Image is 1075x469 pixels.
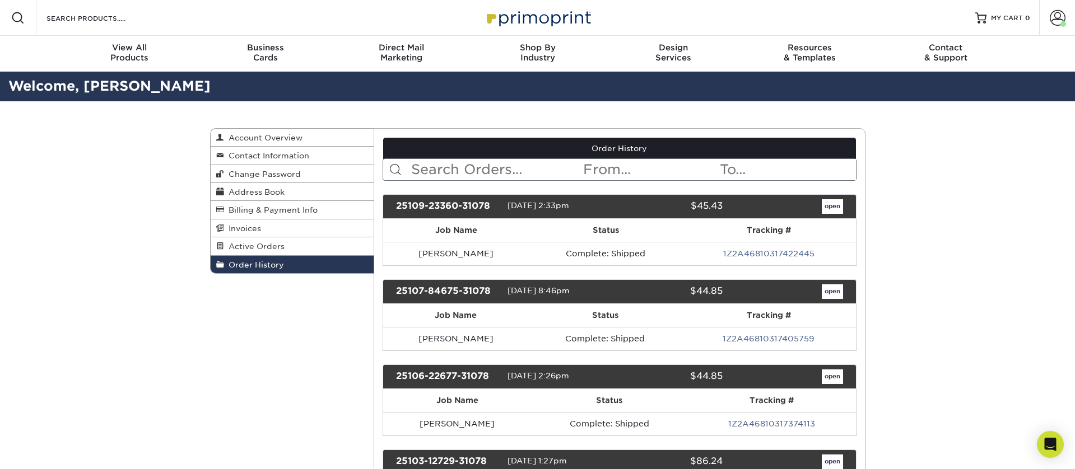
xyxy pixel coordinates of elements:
a: Active Orders [211,237,374,255]
span: Contact Information [224,151,309,160]
a: Billing & Payment Info [211,201,374,219]
span: MY CART [991,13,1023,23]
span: [DATE] 2:26pm [508,371,569,380]
a: Contact& Support [878,36,1014,72]
a: Direct MailMarketing [333,36,469,72]
span: Contact [878,43,1014,53]
a: Change Password [211,165,374,183]
input: To... [719,159,855,180]
th: Job Name [383,219,529,242]
th: Job Name [383,304,529,327]
span: Shop By [469,43,606,53]
span: Invoices [224,224,261,233]
span: Active Orders [224,242,285,251]
div: $86.24 [611,454,731,469]
a: DesignServices [606,36,742,72]
img: Primoprint [482,6,594,30]
a: Order History [211,256,374,273]
a: Address Book [211,183,374,201]
div: 25107-84675-31078 [388,284,508,299]
a: 1Z2A46810317374113 [728,419,815,428]
div: & Support [878,43,1014,63]
a: open [822,284,843,299]
input: SEARCH PRODUCTS..... [45,11,155,25]
th: Status [529,219,682,242]
a: 1Z2A46810317422445 [723,249,815,258]
div: Marketing [333,43,469,63]
div: $45.43 [611,199,731,214]
th: Tracking # [687,389,856,412]
input: Search Orders... [410,159,582,180]
span: Account Overview [224,133,303,142]
span: 0 [1025,14,1030,22]
a: open [822,199,843,214]
th: Tracking # [682,219,855,242]
span: Change Password [224,170,301,179]
th: Job Name [383,389,532,412]
a: Account Overview [211,129,374,147]
a: Order History [383,138,856,159]
span: Business [197,43,333,53]
input: From... [582,159,719,180]
a: open [822,369,843,384]
div: $44.85 [611,284,731,299]
span: Design [606,43,742,53]
a: BusinessCards [197,36,333,72]
span: Billing & Payment Info [224,205,318,214]
span: [DATE] 1:27pm [508,456,567,465]
td: [PERSON_NAME] [383,327,529,350]
th: Status [529,304,682,327]
td: Complete: Shipped [529,242,682,265]
div: $44.85 [611,369,731,384]
span: [DATE] 2:33pm [508,201,569,210]
a: 1Z2A46810317405759 [723,334,815,343]
div: Products [62,43,198,63]
div: Industry [469,43,606,63]
div: & Templates [742,43,878,63]
a: Contact Information [211,147,374,165]
span: Resources [742,43,878,53]
div: 25103-12729-31078 [388,454,508,469]
div: 25106-22677-31078 [388,369,508,384]
span: View All [62,43,198,53]
a: View AllProducts [62,36,198,72]
td: [PERSON_NAME] [383,242,529,265]
td: [PERSON_NAME] [383,412,532,435]
div: 25109-23360-31078 [388,199,508,214]
span: Order History [224,260,284,269]
a: open [822,454,843,469]
a: Invoices [211,219,374,237]
th: Status [532,389,687,412]
td: Complete: Shipped [532,412,687,435]
a: Shop ByIndustry [469,36,606,72]
td: Complete: Shipped [529,327,682,350]
span: Address Book [224,187,285,196]
span: Direct Mail [333,43,469,53]
div: Cards [197,43,333,63]
div: Open Intercom Messenger [1037,431,1064,458]
a: Resources& Templates [742,36,878,72]
div: Services [606,43,742,63]
span: [DATE] 8:46pm [508,286,570,295]
th: Tracking # [682,304,855,327]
